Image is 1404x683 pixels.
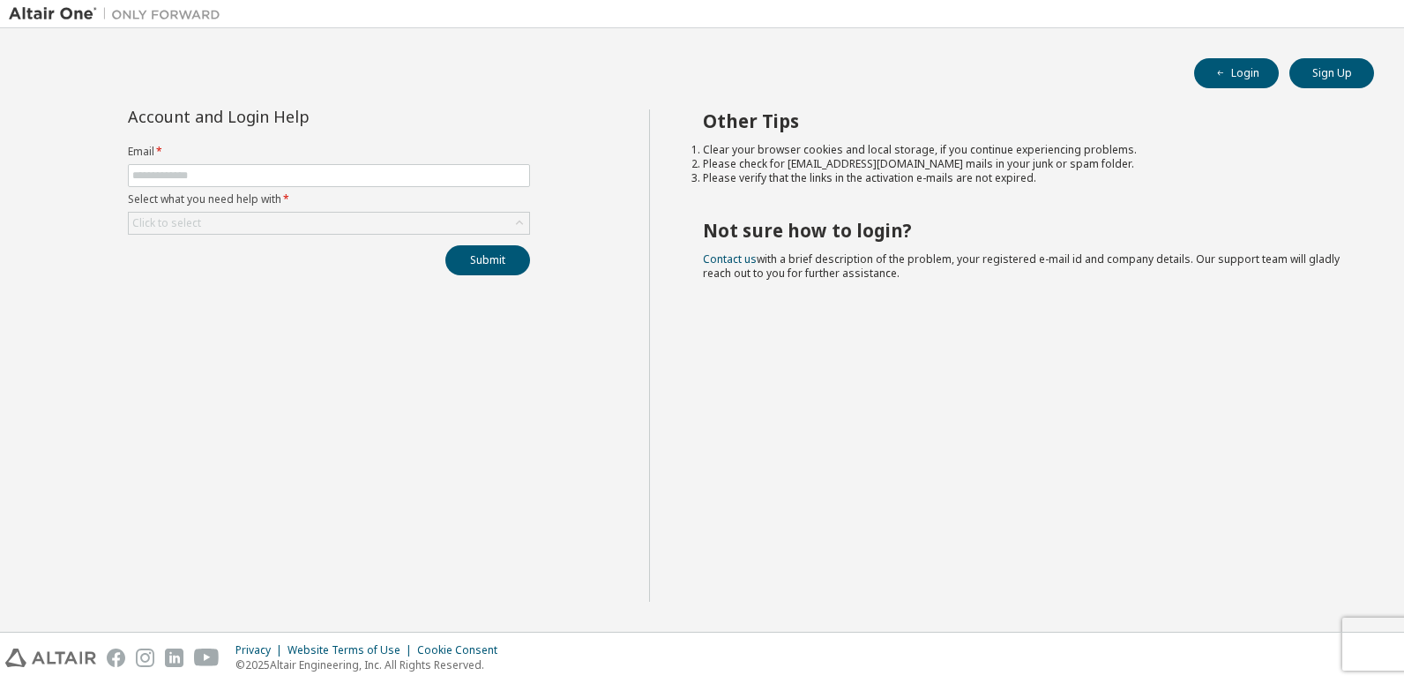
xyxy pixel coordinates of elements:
[703,171,1343,185] li: Please verify that the links in the activation e-mails are not expired.
[703,143,1343,157] li: Clear your browser cookies and local storage, if you continue experiencing problems.
[128,192,530,206] label: Select what you need help with
[132,216,201,230] div: Click to select
[288,643,417,657] div: Website Terms of Use
[703,251,1340,281] span: with a brief description of the problem, your registered e-mail id and company details. Our suppo...
[235,643,288,657] div: Privacy
[128,109,450,124] div: Account and Login Help
[445,245,530,275] button: Submit
[9,5,229,23] img: Altair One
[235,657,508,672] p: © 2025 Altair Engineering, Inc. All Rights Reserved.
[417,643,508,657] div: Cookie Consent
[1289,58,1374,88] button: Sign Up
[128,145,530,159] label: Email
[703,109,1343,132] h2: Other Tips
[703,219,1343,242] h2: Not sure how to login?
[1194,58,1279,88] button: Login
[5,649,96,667] img: altair_logo.svg
[194,649,220,667] img: youtube.svg
[165,649,183,667] img: linkedin.svg
[107,649,125,667] img: facebook.svg
[129,213,529,234] div: Click to select
[136,649,154,667] img: instagram.svg
[703,251,757,266] a: Contact us
[703,157,1343,171] li: Please check for [EMAIL_ADDRESS][DOMAIN_NAME] mails in your junk or spam folder.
